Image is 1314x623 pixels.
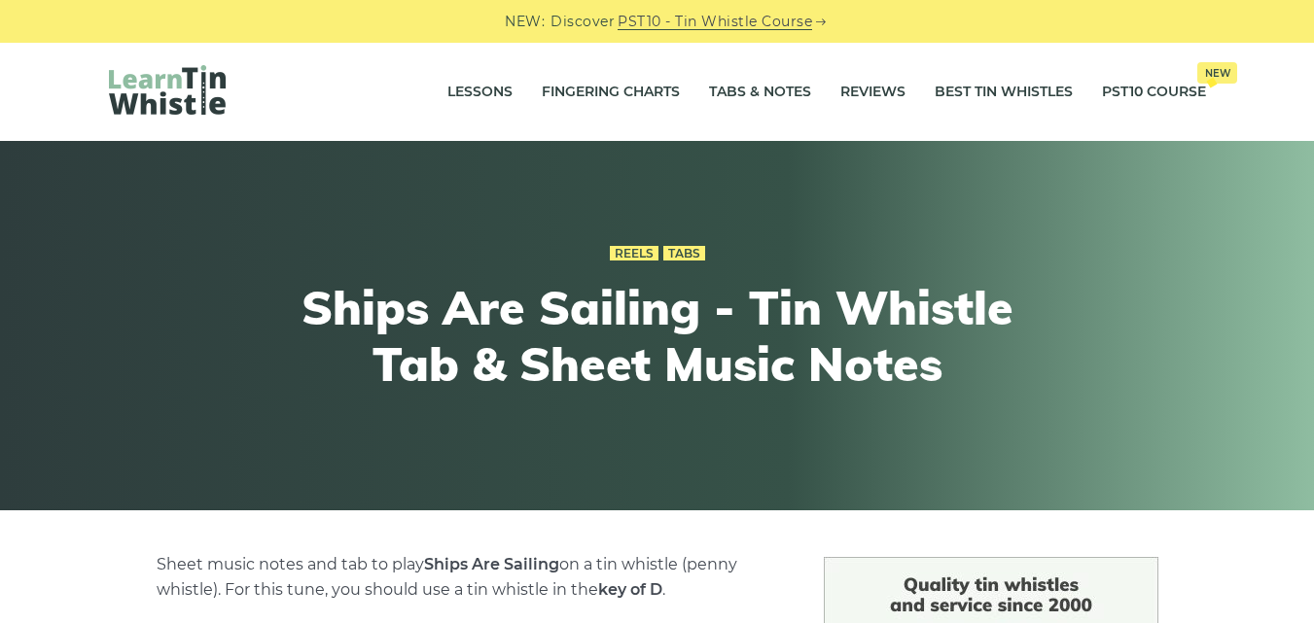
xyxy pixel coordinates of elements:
[840,68,906,117] a: Reviews
[1197,62,1237,84] span: New
[610,246,658,261] a: Reels
[935,68,1073,117] a: Best Tin Whistles
[447,68,513,117] a: Lessons
[109,65,226,115] img: LearnTinWhistle.com
[1102,68,1206,117] a: PST10 CourseNew
[709,68,811,117] a: Tabs & Notes
[542,68,680,117] a: Fingering Charts
[598,580,662,599] strong: key of D
[157,552,777,603] p: Sheet music notes and tab to play on a tin whistle (penny whistle). For this tune, you should use...
[424,555,559,573] strong: Ships Are Sailing
[663,246,705,261] a: Tabs
[300,280,1015,392] h1: Ships Are Sailing - Tin Whistle Tab & Sheet Music Notes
